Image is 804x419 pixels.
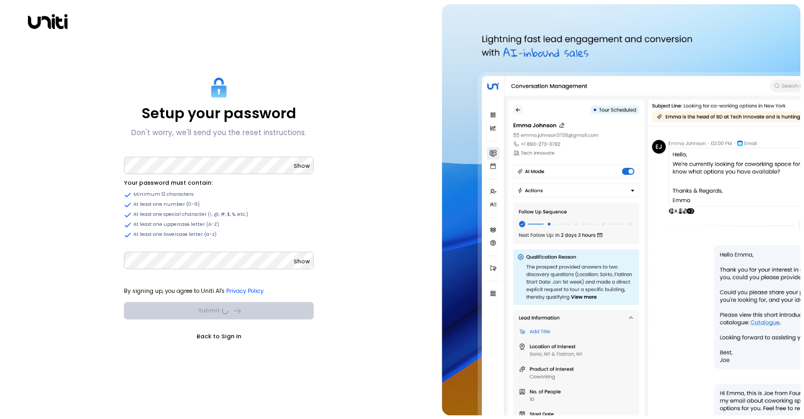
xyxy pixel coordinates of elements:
span: At least one uppercase letter (A-Z) [133,221,219,228]
img: auth-hero.png [442,4,800,415]
span: At least one special character (!, @, #, $, %, etc.) [133,211,248,218]
span: Show [294,162,310,170]
p: Don't worry, we'll send you the reset instructions. [131,127,306,139]
span: Minimum 12 characters [133,191,193,198]
span: At least one number (0-9) [133,201,200,208]
a: Back to Sign In [124,331,314,342]
a: Privacy Policy [226,287,264,295]
p: Setup your password [142,104,296,122]
button: Show [294,161,310,172]
span: Show [294,258,310,265]
li: Your password must contain: [124,178,314,188]
button: Show [294,256,310,267]
span: At least one lowercase letter (a-z) [133,231,217,239]
p: By signing up, you agree to Uniti AI's [124,286,314,297]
